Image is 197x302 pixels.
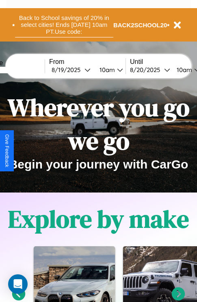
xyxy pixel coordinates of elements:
[8,202,189,236] h1: Explore by make
[15,12,113,37] button: Back to School savings of 20% in select cities! Ends [DATE] 10am PT.Use code:
[95,66,117,74] div: 10am
[173,66,194,74] div: 10am
[93,66,126,74] button: 10am
[49,58,126,66] label: From
[4,134,10,167] div: Give Feedback
[52,66,84,74] div: 8 / 19 / 2025
[8,274,28,294] div: Open Intercom Messenger
[49,66,93,74] button: 8/19/2025
[130,66,164,74] div: 8 / 20 / 2025
[113,22,167,28] b: BACK2SCHOOL20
